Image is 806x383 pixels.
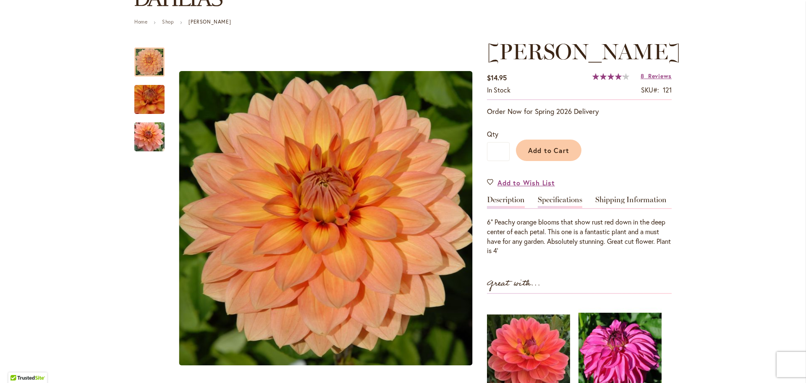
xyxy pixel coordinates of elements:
[119,117,180,157] img: Nicholas
[6,353,30,377] iframe: Launch Accessibility Center
[487,217,672,256] div: 6” Peachy orange blooms that show rust red down in the deep center of each petal. This one is a f...
[528,146,570,155] span: Add to Cart
[487,106,672,116] p: Order Now for Spring 2026 Delivery
[663,85,672,95] div: 121
[487,196,672,256] div: Detailed Product Info
[487,277,541,291] strong: Great with...
[487,73,507,82] span: $14.95
[641,72,672,80] a: 8 Reviews
[516,140,581,161] button: Add to Cart
[162,18,174,25] a: Shop
[487,85,510,94] span: In stock
[134,39,173,77] div: Nicholas
[641,85,659,94] strong: SKU
[592,73,629,80] div: 84%
[134,114,165,151] div: Nicholas
[134,77,173,114] div: Nicholas
[134,18,147,25] a: Home
[188,18,231,25] strong: [PERSON_NAME]
[641,72,644,80] span: 8
[487,38,680,65] span: [PERSON_NAME]
[487,178,555,188] a: Add to Wish List
[179,71,473,365] img: Nicholas
[120,71,179,129] img: Nicholas
[497,178,555,188] span: Add to Wish List
[487,196,525,208] a: Description
[595,196,667,208] a: Shipping Information
[538,196,582,208] a: Specifications
[487,85,510,95] div: Availability
[487,129,498,138] span: Qty
[648,72,672,80] span: Reviews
